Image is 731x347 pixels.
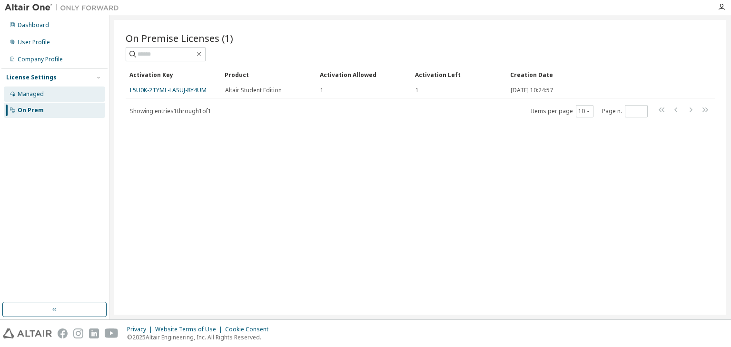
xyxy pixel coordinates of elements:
[320,67,407,82] div: Activation Allowed
[5,3,124,12] img: Altair One
[578,107,591,115] button: 10
[58,328,68,338] img: facebook.svg
[511,87,553,94] span: [DATE] 10:24:57
[18,90,44,98] div: Managed
[127,333,274,341] p: © 2025 Altair Engineering, Inc. All Rights Reserved.
[415,67,503,82] div: Activation Left
[130,107,211,115] span: Showing entries 1 through 1 of 1
[18,21,49,29] div: Dashboard
[3,328,52,338] img: altair_logo.svg
[320,87,324,94] span: 1
[531,105,593,117] span: Items per page
[225,67,312,82] div: Product
[105,328,119,338] img: youtube.svg
[130,86,207,94] a: L5U0K-2TYML-LASUJ-8Y4UM
[225,87,282,94] span: Altair Student Edition
[602,105,648,117] span: Page n.
[89,328,99,338] img: linkedin.svg
[225,326,274,333] div: Cookie Consent
[18,106,44,114] div: On Prem
[129,67,217,82] div: Activation Key
[415,87,419,94] span: 1
[6,74,57,81] div: License Settings
[126,31,233,45] span: On Premise Licenses (1)
[18,56,63,63] div: Company Profile
[73,328,83,338] img: instagram.svg
[18,39,50,46] div: User Profile
[510,67,673,82] div: Creation Date
[127,326,155,333] div: Privacy
[155,326,225,333] div: Website Terms of Use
